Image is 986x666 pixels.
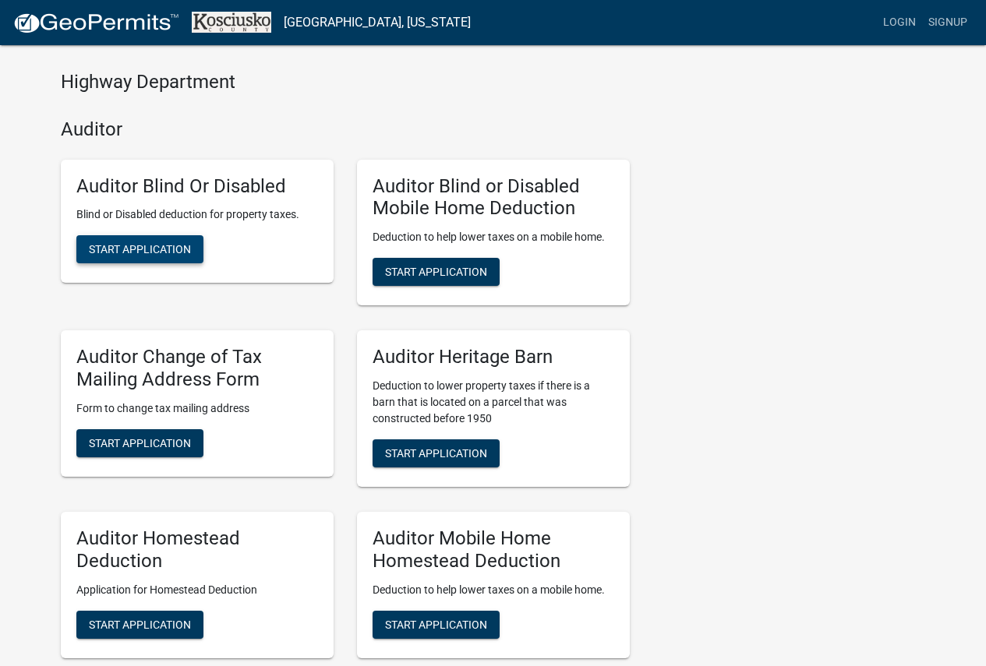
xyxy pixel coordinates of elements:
[76,429,203,457] button: Start Application
[76,527,318,573] h5: Auditor Homestead Deduction
[76,235,203,263] button: Start Application
[76,400,318,417] p: Form to change tax mailing address
[76,611,203,639] button: Start Application
[284,9,471,36] a: [GEOGRAPHIC_DATA], [US_STATE]
[373,378,614,427] p: Deduction to lower property taxes if there is a barn that is located on a parcel that was constru...
[76,346,318,391] h5: Auditor Change of Tax Mailing Address Form
[373,229,614,245] p: Deduction to help lower taxes on a mobile home.
[373,346,614,368] h5: Auditor Heritage Barn
[89,243,191,255] span: Start Application
[373,527,614,573] h5: Auditor Mobile Home Homestead Deduction
[89,436,191,449] span: Start Application
[385,266,487,278] span: Start Application
[61,118,630,141] h4: Auditor
[373,258,500,286] button: Start Application
[76,582,318,598] p: Application for Homestead Deduction
[373,611,500,639] button: Start Application
[61,71,630,93] h4: Highway Department
[922,8,974,37] a: Signup
[76,175,318,198] h5: Auditor Blind Or Disabled
[89,618,191,630] span: Start Application
[877,8,922,37] a: Login
[385,618,487,630] span: Start Application
[76,206,318,223] p: Blind or Disabled deduction for property taxes.
[373,439,500,467] button: Start Application
[192,12,271,33] img: Kosciusko County, Indiana
[373,582,614,598] p: Deduction to help lower taxes on a mobile home.
[373,175,614,220] h5: Auditor Blind or Disabled Mobile Home Deduction
[385,446,487,459] span: Start Application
